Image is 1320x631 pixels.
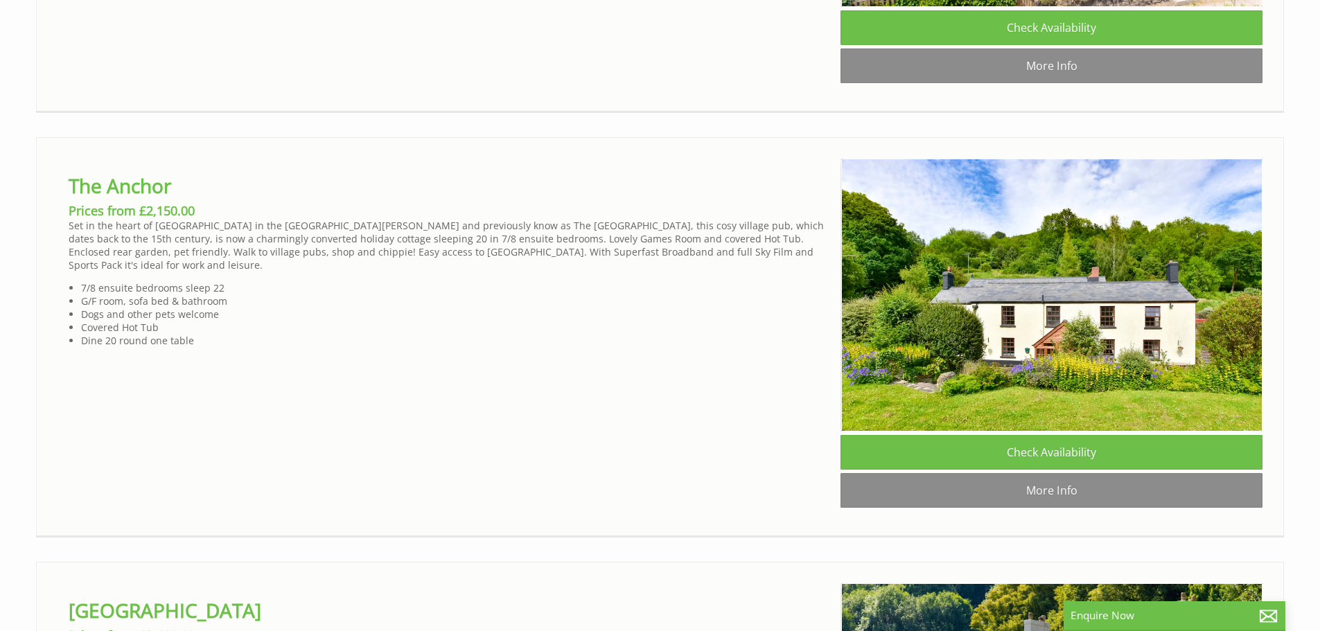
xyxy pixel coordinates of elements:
[81,281,829,294] li: 7/8 ensuite bedrooms sleep 22
[81,321,829,334] li: Covered Hot Tub
[69,219,829,272] p: Set in the heart of [GEOGRAPHIC_DATA] in the [GEOGRAPHIC_DATA][PERSON_NAME] and previously know a...
[841,435,1262,470] a: Check Availability
[841,159,1263,432] img: The_Anchor-62.original.jpg
[81,334,829,347] li: Dine 20 round one table
[81,294,829,308] li: G/F room, sofa bed & bathroom
[69,597,261,623] a: [GEOGRAPHIC_DATA]
[841,10,1262,45] a: Check Availability
[81,308,829,321] li: Dogs and other pets welcome
[841,48,1262,83] a: More Info
[69,202,829,219] h3: Prices from £2,150.00
[1071,608,1278,623] p: Enquire Now
[69,172,171,199] a: The Anchor
[841,473,1262,508] a: More Info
